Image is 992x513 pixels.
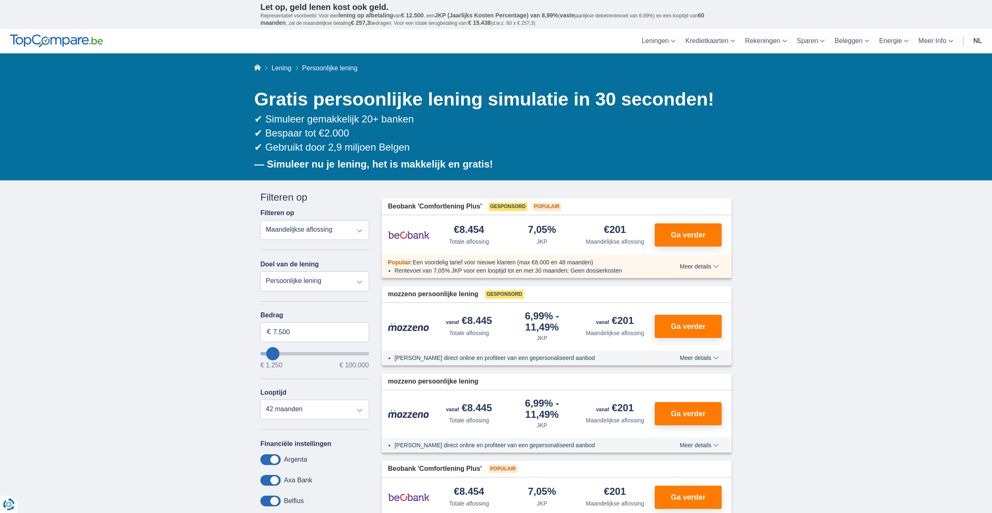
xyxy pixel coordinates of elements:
div: Maandelijkse aflossing [586,329,644,337]
div: 7,05% [528,225,556,236]
span: JKP (Jaarlijks Kosten Percentage) van 8,99% [435,12,558,19]
div: ✔ Simuleer gemakkelijk 20+ banken ✔ Bespaar tot €2.000 ✔ Gebruikt door 2,9 miljoen Belgen [254,112,732,155]
div: 7,05% [528,487,556,498]
label: Bedrag [260,312,369,319]
li: [PERSON_NAME] direct online en profiteer van een gepersonaliseerd aanbod [395,354,650,362]
div: Totale aflossing [449,329,489,337]
h1: Gratis persoonlijke lening simulatie in 30 seconden! [254,86,732,112]
div: €201 [604,487,626,498]
b: — Simuleer nu je lening, het is makkelijk en gratis! [254,158,493,170]
div: Totale aflossing [449,499,489,508]
label: Filteren op [260,209,294,217]
span: € 1.250 [260,362,282,369]
span: Gesponsord [485,290,524,299]
label: Belfius [284,497,304,505]
button: Ga verder [655,223,722,247]
span: € [267,327,271,337]
span: mozzeno persoonlijke lening [388,290,479,299]
div: Maandelijkse aflossing [586,237,644,246]
button: Meer details [674,355,725,361]
div: Maandelijkse aflossing [586,499,644,508]
label: Financiële instellingen [260,440,331,448]
span: Ga verder [671,410,706,417]
p: Representatief voorbeeld: Voor een van , een ( jaarlijkse debetrentevoet van 8,99%) en een loopti... [260,12,732,27]
input: wantToBorrow [260,352,369,355]
span: Ga verder [671,323,706,330]
button: Meer details [674,263,725,270]
img: product.pl.alt Mozzeno [388,409,429,418]
div: Filteren op [260,190,369,204]
span: 60 maanden [260,12,704,26]
a: Energie [874,29,913,53]
span: Meer details [680,264,719,269]
label: Doel van de lening [260,261,319,268]
button: Meer details [674,442,725,448]
div: €201 [596,403,634,415]
span: € 100.000 [339,362,369,369]
li: [PERSON_NAME] direct online en profiteer van een gepersonaliseerd aanbod [395,441,650,449]
a: Kredietkaarten [680,29,740,53]
span: lening op afbetaling [339,12,393,19]
button: Ga verder [655,315,722,338]
div: €8.454 [454,225,484,236]
img: TopCompare [10,34,103,48]
span: € 12.500 [401,12,424,19]
span: vaste [560,12,575,19]
span: mozzeno persoonlijke lening [388,377,479,386]
a: Rekeningen [740,29,792,53]
span: Meer details [680,355,719,361]
span: Populair [532,203,561,211]
div: : [382,258,656,266]
div: Totale aflossing [449,237,489,246]
p: Let op, geld lenen kost ook geld. [260,2,732,12]
a: Meer Info [913,29,958,53]
div: €8.445 [446,316,492,327]
div: €201 [596,316,634,327]
div: 6,99% [509,311,575,332]
img: product.pl.alt Mozzeno [388,322,429,331]
div: JKP [537,237,547,246]
li: Rentevoet van 7,05% JKP voor een looptijd tot en met 30 maanden; Geen dossierkosten [395,266,650,275]
a: nl [968,29,987,53]
div: Maandelijkse aflossing [586,416,644,424]
span: € 15.438 [468,19,491,26]
div: JKP [537,499,547,508]
span: Beobank 'Comfortlening Plus' [388,202,482,211]
img: product.pl.alt Beobank [388,225,429,245]
span: Meer details [680,442,719,448]
span: Populair [388,259,411,266]
button: Ga verder [655,486,722,509]
span: Beobank 'Comfortlening Plus' [388,464,482,474]
label: Looptijd [260,389,286,396]
label: Axa Bank [284,477,312,484]
img: product.pl.alt Beobank [388,487,429,508]
span: Een voordelig tarief voor nieuwe klanten (max €8.000 en 48 maanden) [413,259,593,266]
span: Gesponsord [489,203,527,211]
span: Populair [489,465,517,473]
span: Ga verder [671,494,706,501]
div: JKP [537,421,547,429]
div: JKP [537,334,547,342]
a: Beleggen [830,29,874,53]
span: Ga verder [671,231,706,239]
span: € 257,3 [351,19,370,26]
a: Sparen [792,29,830,53]
div: Totale aflossing [449,416,489,424]
a: Lening [272,65,291,72]
span: Persoonlijke lening [302,65,358,72]
div: €8.445 [446,403,492,415]
a: Leningen [637,29,680,53]
div: €8.454 [454,487,484,498]
div: €201 [604,225,626,236]
label: Argenta [284,456,307,463]
button: Ga verder [655,402,722,425]
a: Home [254,65,261,72]
div: 6,99% [509,398,575,420]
